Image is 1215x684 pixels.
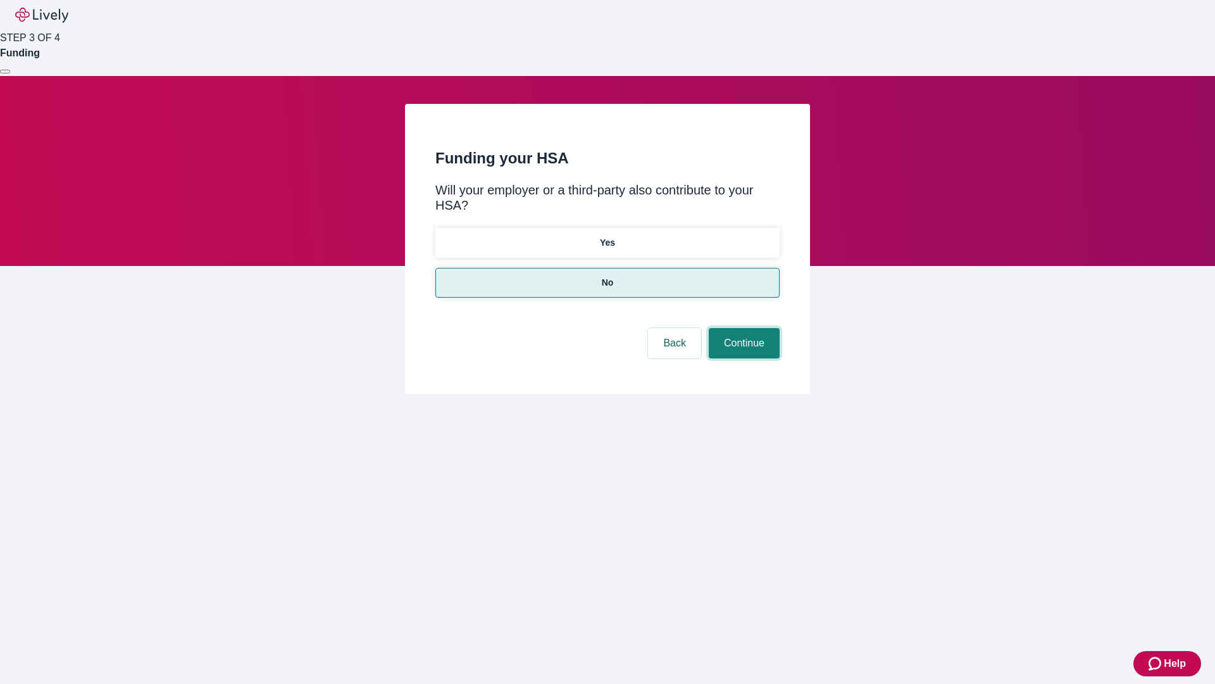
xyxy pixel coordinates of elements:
[600,236,615,250] p: Yes
[1133,651,1201,676] button: Zendesk support iconHelp
[602,276,614,289] p: No
[435,268,780,298] button: No
[15,8,68,23] img: Lively
[709,328,780,358] button: Continue
[435,147,780,170] h2: Funding your HSA
[648,328,701,358] button: Back
[435,228,780,258] button: Yes
[1164,656,1186,671] span: Help
[435,182,780,213] div: Will your employer or a third-party also contribute to your HSA?
[1149,656,1164,671] svg: Zendesk support icon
